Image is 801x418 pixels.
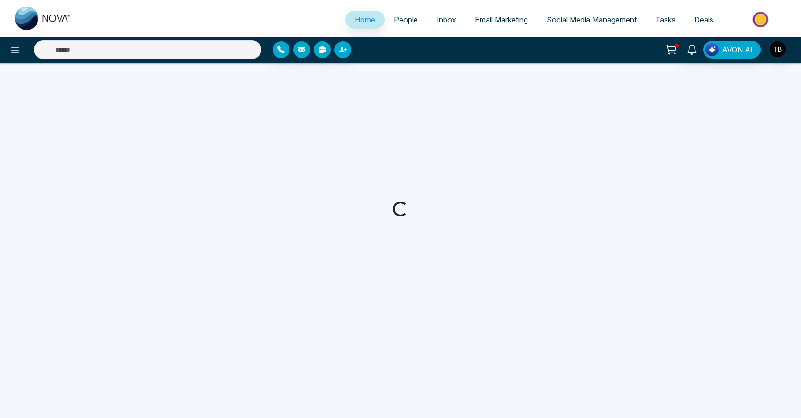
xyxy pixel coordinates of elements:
[385,11,427,29] a: People
[475,15,528,24] span: Email Marketing
[15,7,71,30] img: Nova CRM Logo
[537,11,646,29] a: Social Media Management
[727,9,795,30] img: Market-place.gif
[345,11,385,29] a: Home
[437,15,456,24] span: Inbox
[355,15,375,24] span: Home
[466,11,537,29] a: Email Marketing
[703,41,761,59] button: AVON AI
[547,15,637,24] span: Social Media Management
[722,44,753,55] span: AVON AI
[394,15,418,24] span: People
[685,11,723,29] a: Deals
[705,43,719,56] img: Lead Flow
[655,15,675,24] span: Tasks
[646,11,685,29] a: Tasks
[770,41,786,57] img: User Avatar
[694,15,713,24] span: Deals
[427,11,466,29] a: Inbox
